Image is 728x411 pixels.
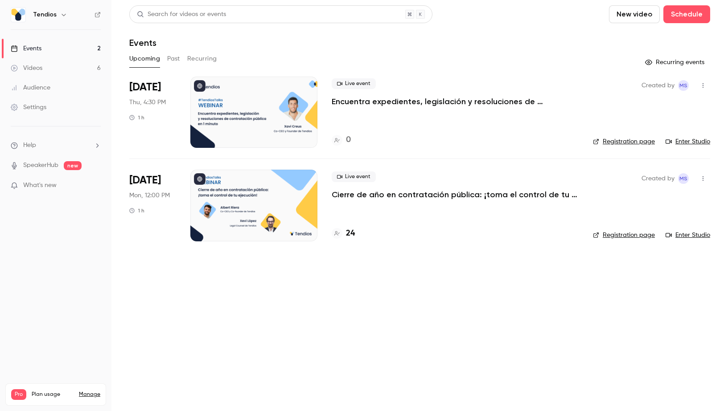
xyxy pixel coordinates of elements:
[129,207,144,214] div: 1 h
[129,80,161,94] span: [DATE]
[11,8,25,22] img: Tendios
[642,80,675,91] span: Created by
[129,191,170,200] span: Mon, 12:00 PM
[346,228,355,240] h4: 24
[167,52,180,66] button: Past
[79,391,100,398] a: Manage
[332,78,376,89] span: Live event
[332,171,376,182] span: Live event
[11,64,42,73] div: Videos
[332,96,579,107] a: Encuentra expedientes, legislación y resoluciones de contratación pública en 1 minuto
[332,189,579,200] a: Cierre de año en contratación pública: ¡toma el control de tu ejecución!
[346,134,351,146] h4: 0
[642,173,675,184] span: Created by
[678,80,689,91] span: Maria Serra
[11,83,50,92] div: Audience
[666,231,710,240] a: Enter Studio
[609,5,660,23] button: New video
[33,10,57,19] h6: Tendios
[678,173,689,184] span: Maria Serra
[23,141,36,150] span: Help
[129,77,176,148] div: Sep 25 Thu, 4:30 PM (Europe/Madrid)
[129,37,156,48] h1: Events
[23,161,58,170] a: SpeakerHub
[679,173,687,184] span: MS
[32,391,74,398] span: Plan usage
[129,52,160,66] button: Upcoming
[23,181,57,190] span: What's new
[663,5,710,23] button: Schedule
[137,10,226,19] div: Search for videos or events
[593,231,655,240] a: Registration page
[129,173,161,187] span: [DATE]
[332,134,351,146] a: 0
[11,141,101,150] li: help-dropdown-opener
[129,114,144,121] div: 1 h
[11,103,46,112] div: Settings
[11,389,26,400] span: Pro
[641,55,710,69] button: Recurring events
[129,98,166,107] span: Thu, 4:30 PM
[129,170,176,241] div: Oct 20 Mon, 12:00 PM (Europe/Madrid)
[679,80,687,91] span: MS
[666,137,710,146] a: Enter Studio
[90,182,101,190] iframe: Noticeable Trigger
[187,52,217,66] button: Recurring
[332,228,355,240] a: 24
[64,161,82,170] span: new
[593,137,655,146] a: Registration page
[11,44,41,53] div: Events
